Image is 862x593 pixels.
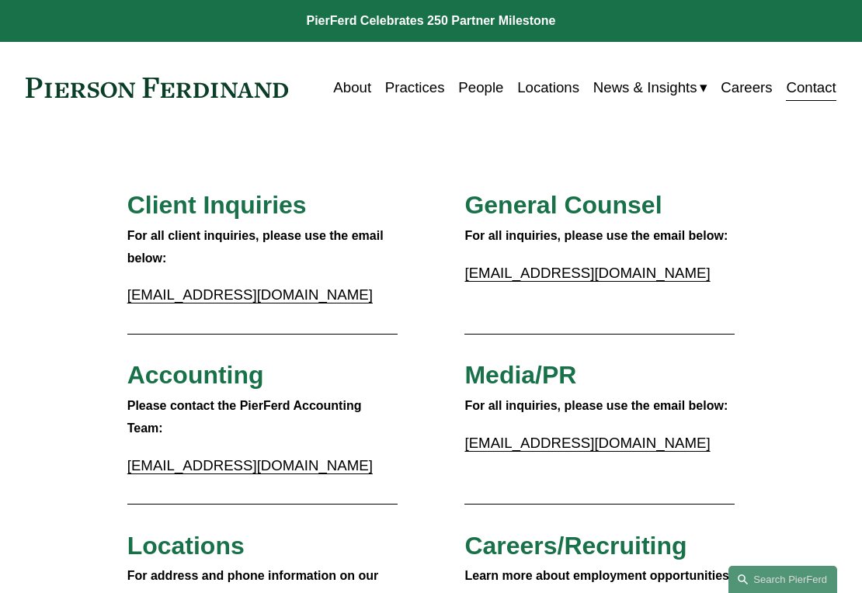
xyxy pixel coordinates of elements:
span: Careers/Recruiting [464,532,686,560]
span: News & Insights [593,75,697,101]
a: Practices [385,73,445,102]
span: Locations [127,532,245,560]
strong: For all inquiries, please use the email below: [464,399,728,412]
a: Locations [517,73,579,102]
span: Media/PR [464,361,576,389]
a: Search this site [728,566,837,593]
a: folder dropdown [593,73,707,102]
strong: For all inquiries, please use the email below: [464,229,728,242]
a: Careers [721,73,772,102]
a: [EMAIL_ADDRESS][DOMAIN_NAME] [127,286,373,303]
a: About [333,73,371,102]
strong: For all client inquiries, please use the email below: [127,229,387,265]
a: [EMAIL_ADDRESS][DOMAIN_NAME] [464,265,710,281]
span: Accounting [127,361,264,389]
span: General Counsel [464,191,662,219]
a: People [458,73,503,102]
span: Client Inquiries [127,191,307,219]
a: Contact [786,73,836,102]
a: [EMAIL_ADDRESS][DOMAIN_NAME] [127,457,373,473]
a: [EMAIL_ADDRESS][DOMAIN_NAME] [464,435,710,451]
strong: Please contact the PierFerd Accounting Team: [127,399,365,435]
